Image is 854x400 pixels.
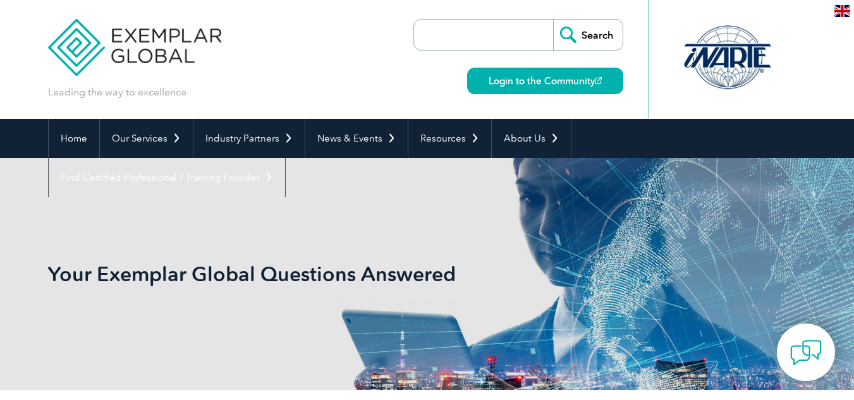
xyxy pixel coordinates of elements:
input: Search [553,20,623,50]
a: About Us [492,119,571,158]
p: Leading the way to excellence [48,85,186,99]
a: News & Events [305,119,408,158]
a: Resources [408,119,491,158]
img: open_square.png [595,77,602,84]
a: Login to the Community [467,68,623,94]
h1: Your Exemplar Global Questions Answered [48,262,534,286]
img: en [834,5,850,17]
a: Industry Partners [193,119,305,158]
a: Home [49,119,99,158]
img: contact-chat.png [790,337,822,368]
a: Our Services [100,119,193,158]
a: Find Certified Professional / Training Provider [49,158,285,197]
